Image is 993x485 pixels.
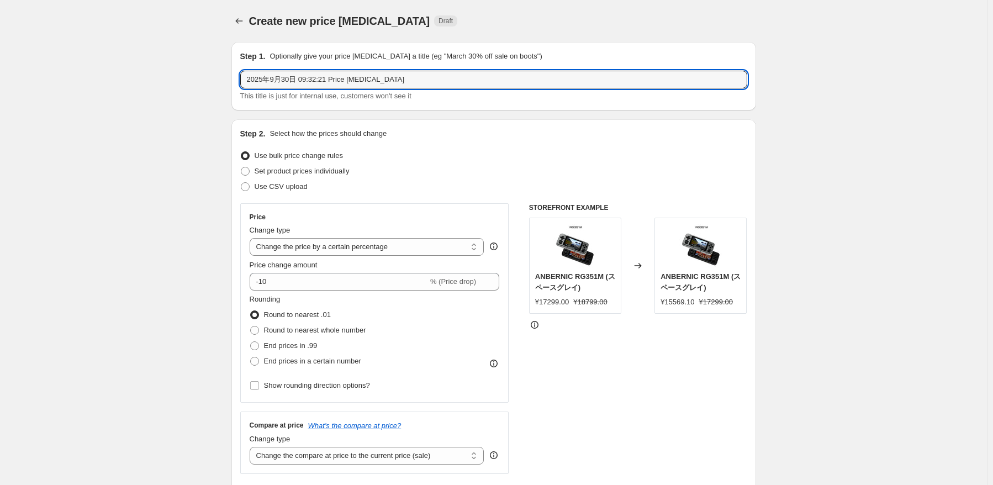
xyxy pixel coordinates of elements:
[249,15,430,27] span: Create new price [MEDICAL_DATA]
[255,182,308,191] span: Use CSV upload
[255,151,343,160] span: Use bulk price change rules
[661,272,741,292] span: ANBERNIC RG351M (スペースグレイ)
[488,450,499,461] div: help
[679,224,723,268] img: e2211f4b5504c3149c80a6d555d93e11_80x.jpg
[250,213,266,222] h3: Price
[488,241,499,252] div: help
[250,226,290,234] span: Change type
[240,128,266,139] h2: Step 2.
[240,71,747,88] input: 30% off holiday sale
[264,381,370,389] span: Show rounding direction options?
[250,421,304,430] h3: Compare at price
[250,273,428,291] input: -15
[308,421,402,430] button: What's the compare at price?
[430,277,476,286] span: % (Price drop)
[264,326,366,334] span: Round to nearest whole number
[264,310,331,319] span: Round to nearest .01
[529,203,747,212] h6: STOREFRONT EXAMPLE
[264,341,318,350] span: End prices in .99
[661,297,694,308] div: ¥15569.10
[535,297,569,308] div: ¥17299.00
[240,92,411,100] span: This title is just for internal use, customers won't see it
[699,297,733,308] strike: ¥17299.00
[553,224,597,268] img: e2211f4b5504c3149c80a6d555d93e11_80x.jpg
[255,167,350,175] span: Set product prices individually
[250,435,290,443] span: Change type
[573,297,607,308] strike: ¥18799.00
[250,261,318,269] span: Price change amount
[535,272,615,292] span: ANBERNIC RG351M (スペースグレイ)
[231,13,247,29] button: Price change jobs
[250,295,281,303] span: Rounding
[439,17,453,25] span: Draft
[264,357,361,365] span: End prices in a certain number
[270,51,542,62] p: Optionally give your price [MEDICAL_DATA] a title (eg "March 30% off sale on boots")
[240,51,266,62] h2: Step 1.
[270,128,387,139] p: Select how the prices should change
